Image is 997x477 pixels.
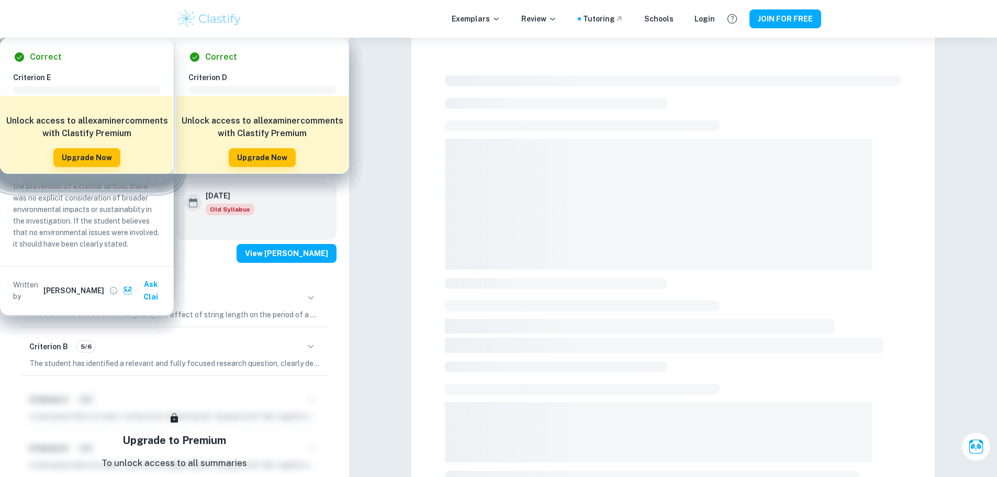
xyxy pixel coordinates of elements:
[13,146,161,250] p: The student did not show full awareness of environmental issues relevant to the procedure. While ...
[29,358,320,369] p: The student has identified a relevant and fully focused research question, clearly describing how...
[205,51,237,63] h6: Correct
[723,10,741,28] button: Help and Feedback
[123,286,133,296] img: clai.svg
[30,51,62,63] h6: Correct
[43,285,104,296] h6: [PERSON_NAME]
[77,342,95,351] span: 5/6
[188,72,344,83] h6: Criterion D
[452,13,500,25] p: Exemplars
[102,457,247,470] p: To unlock access to all summaries
[13,72,169,83] h6: Criterion E
[521,13,557,25] p: Review
[206,204,254,215] span: Old Syllabus
[17,267,332,283] h5: Examiner's summary
[961,432,991,461] button: Ask Clai
[53,148,120,167] button: Upgrade Now
[583,13,623,25] a: Tutoring
[694,13,715,25] a: Login
[237,244,337,263] button: View [PERSON_NAME]
[106,283,121,298] button: View full profile
[121,275,169,306] button: Ask Clai
[206,190,246,202] h6: [DATE]
[644,13,674,25] a: Schools
[206,204,254,215] div: Starting from the May 2025 session, the Physics IA requirements have changed. It's OK to refer to...
[13,279,41,302] p: Written by
[181,115,343,140] h6: Unlock access to all examiner comments with Clastify Premium
[6,115,168,140] h6: Unlock access to all examiner comments with Clastify Premium
[749,9,821,28] button: JOIN FOR FREE
[29,309,320,320] p: The student's choice of investigating the effect of string length on the period of a bifilar pend...
[122,432,226,448] h5: Upgrade to Premium
[229,148,296,167] button: Upgrade Now
[176,8,243,29] img: Clastify logo
[29,341,68,352] h6: Criterion B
